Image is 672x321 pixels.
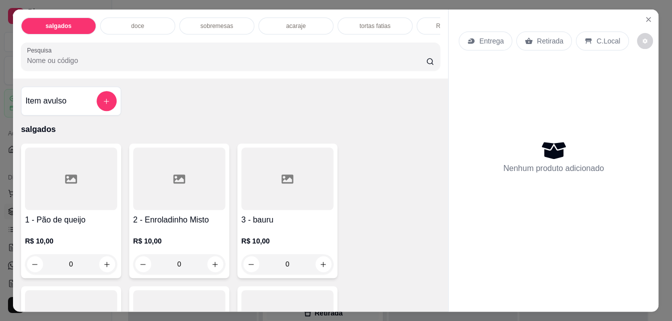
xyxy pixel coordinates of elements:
[131,22,144,30] p: doce
[46,22,72,30] p: salgados
[201,22,233,30] p: sobremesas
[316,256,332,272] button: increase-product-quantity
[25,236,117,246] p: R$ 10,00
[479,36,504,46] p: Entrega
[26,95,67,107] h4: Item avulso
[641,11,657,27] button: Close
[134,236,226,246] p: R$ 10,00
[25,214,117,226] h4: 1 - Pão de queijo
[436,22,472,30] p: Refrigerantes
[97,91,117,111] button: add-separate-item
[136,256,152,272] button: decrease-product-quantity
[360,22,391,30] p: tortas fatias
[27,55,426,65] input: Pesquisa
[597,36,621,46] p: C.Local
[503,162,604,174] p: Nenhum produto adicionado
[537,36,564,46] p: Retirada
[27,256,43,272] button: decrease-product-quantity
[99,256,115,272] button: increase-product-quantity
[21,123,440,135] p: salgados
[286,22,306,30] p: acaraje
[134,214,226,226] h4: 2 - Enroladinho Misto
[27,46,55,54] label: Pesquisa
[244,256,260,272] button: decrease-product-quantity
[208,256,224,272] button: increase-product-quantity
[637,33,653,49] button: decrease-product-quantity
[242,214,334,226] h4: 3 - bauru
[242,236,334,246] p: R$ 10,00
